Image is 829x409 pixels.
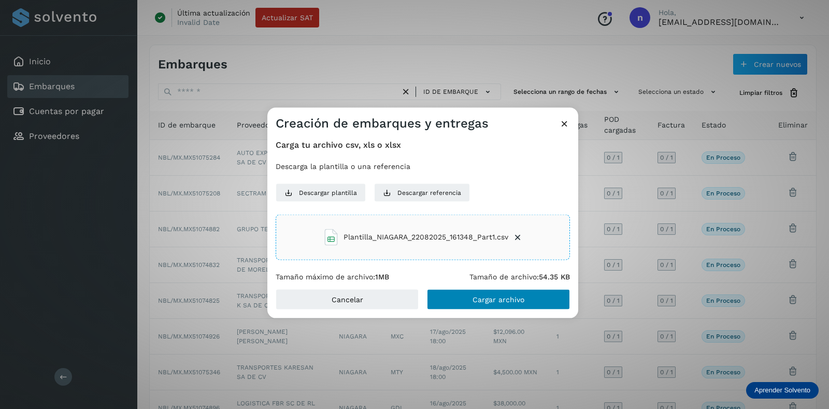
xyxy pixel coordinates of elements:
[397,188,461,197] span: Descargar referencia
[374,183,470,202] button: Descargar referencia
[299,188,357,197] span: Descargar plantilla
[332,296,363,303] span: Cancelar
[375,272,389,280] b: 1MB
[427,289,570,310] button: Cargar archivo
[276,272,389,281] p: Tamaño máximo de archivo:
[276,162,570,171] p: Descarga la plantilla o una referencia
[473,296,524,303] span: Cargar archivo
[276,289,419,310] button: Cancelar
[754,386,810,394] p: Aprender Solvento
[344,232,508,243] span: Plantilla_NIAGARA_22082025_161348_Part1.csv
[276,183,366,202] button: Descargar plantilla
[276,116,489,131] h3: Creación de embarques y entregas
[746,382,819,399] div: Aprender Solvento
[469,272,570,281] p: Tamaño de archivo:
[539,272,570,280] b: 54.35 KB
[276,139,570,149] h4: Carga tu archivo csv, xls o xlsx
